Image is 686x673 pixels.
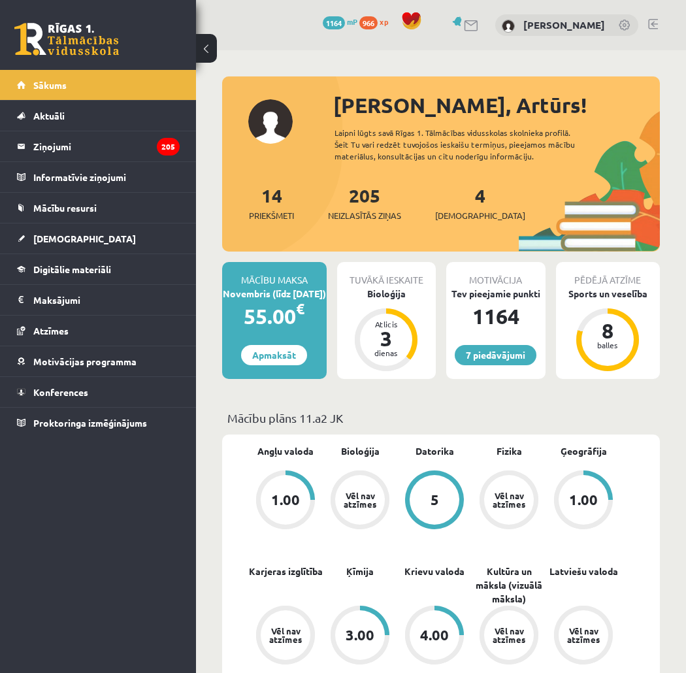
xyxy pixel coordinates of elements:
a: 966 xp [359,16,395,27]
a: Rīgas 1. Tālmācības vidusskola [14,23,119,56]
a: Vēl nav atzīmes [472,606,546,667]
div: Vēl nav atzīmes [565,627,602,644]
div: 1.00 [271,493,300,507]
span: Aktuāli [33,110,65,122]
div: 1164 [446,301,546,332]
div: Tev pieejamie punkti [446,287,546,301]
div: Novembris (līdz [DATE]) [222,287,327,301]
div: 55.00 [222,301,327,332]
a: Maksājumi [17,285,180,315]
a: Motivācijas programma [17,346,180,376]
div: Motivācija [446,262,546,287]
a: Vēl nav atzīmes [323,470,397,532]
a: Ģeogrāfija [561,444,607,458]
a: Vēl nav atzīmes [546,606,621,667]
span: [DEMOGRAPHIC_DATA] [33,233,136,244]
div: 4.00 [420,628,449,642]
a: Vēl nav atzīmes [472,470,546,532]
a: 1164 mP [323,16,357,27]
a: Ķīmija [346,565,374,578]
div: Sports un veselība [556,287,661,301]
a: Sākums [17,70,180,100]
a: Konferences [17,377,180,407]
span: Priekšmeti [249,209,294,222]
a: Ziņojumi205 [17,131,180,161]
div: Vēl nav atzīmes [267,627,304,644]
a: Krievu valoda [404,565,465,578]
legend: Ziņojumi [33,131,180,161]
span: [DEMOGRAPHIC_DATA] [435,209,525,222]
span: € [296,299,304,318]
a: Latviešu valoda [549,565,618,578]
span: Konferences [33,386,88,398]
a: Bioloģija [341,444,380,458]
div: Mācību maksa [222,262,327,287]
div: Atlicis [367,320,406,328]
a: Mācību resursi [17,193,180,223]
a: Bioloģija Atlicis 3 dienas [337,287,436,373]
a: Sports un veselība 8 balles [556,287,661,373]
span: Proktoringa izmēģinājums [33,417,147,429]
a: 1.00 [546,470,621,532]
a: 7 piedāvājumi [455,345,536,365]
a: Vēl nav atzīmes [248,606,323,667]
span: Mācību resursi [33,202,97,214]
a: Kultūra un māksla (vizuālā māksla) [472,565,546,606]
a: Datorika [416,444,454,458]
a: Angļu valoda [257,444,314,458]
a: Karjeras izglītība [249,565,323,578]
div: 8 [588,320,627,341]
div: 3 [367,328,406,349]
span: Atzīmes [33,325,69,336]
a: Aktuāli [17,101,180,131]
a: 3.00 [323,606,397,667]
div: Vēl nav atzīmes [491,491,527,508]
div: 1.00 [569,493,598,507]
div: Tuvākā ieskaite [337,262,436,287]
div: Bioloģija [337,287,436,301]
a: 4.00 [397,606,472,667]
span: Motivācijas programma [33,355,137,367]
a: Informatīvie ziņojumi [17,162,180,192]
a: 14Priekšmeti [249,184,294,222]
p: Mācību plāns 11.a2 JK [227,409,655,427]
a: Atzīmes [17,316,180,346]
a: Digitālie materiāli [17,254,180,284]
div: Laipni lūgts savā Rīgas 1. Tālmācības vidusskolas skolnieka profilā. Šeit Tu vari redzēt tuvojošo... [335,127,597,162]
div: Vēl nav atzīmes [342,491,378,508]
img: Artūrs Targovičs [502,20,515,33]
div: 3.00 [346,628,374,642]
span: 966 [359,16,378,29]
a: Apmaksāt [241,345,307,365]
a: 5 [397,470,472,532]
a: Fizika [497,444,522,458]
span: Sākums [33,79,67,91]
span: xp [380,16,388,27]
a: [DEMOGRAPHIC_DATA] [17,223,180,254]
a: 1.00 [248,470,323,532]
div: Pēdējā atzīme [556,262,661,287]
span: Neizlasītās ziņas [328,209,401,222]
div: [PERSON_NAME], Artūrs! [333,90,660,121]
span: 1164 [323,16,345,29]
div: Vēl nav atzīmes [491,627,527,644]
i: 205 [157,138,180,156]
a: Proktoringa izmēģinājums [17,408,180,438]
span: mP [347,16,357,27]
div: balles [588,341,627,349]
div: 5 [431,493,439,507]
div: dienas [367,349,406,357]
a: [PERSON_NAME] [523,18,605,31]
a: 4[DEMOGRAPHIC_DATA] [435,184,525,222]
legend: Maksājumi [33,285,180,315]
a: 205Neizlasītās ziņas [328,184,401,222]
legend: Informatīvie ziņojumi [33,162,180,192]
span: Digitālie materiāli [33,263,111,275]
